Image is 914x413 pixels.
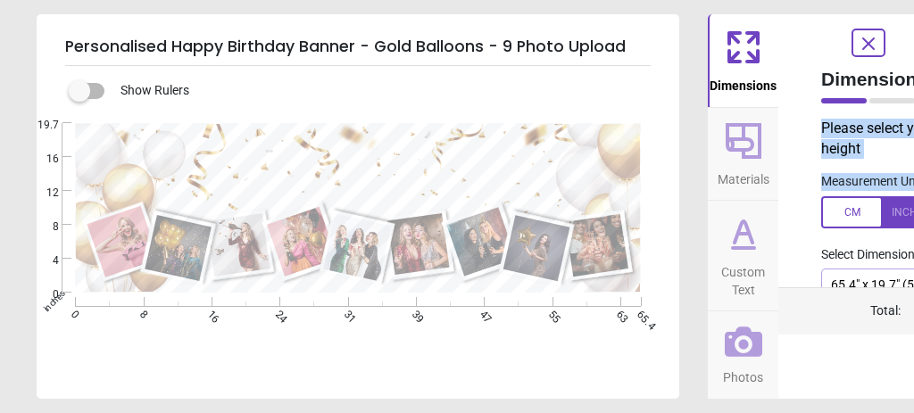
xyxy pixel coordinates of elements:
[65,29,651,66] h5: Personalised Happy Birthday Banner - Gold Balloons - 9 Photo Upload
[25,186,59,201] span: 12
[708,201,778,310] button: Custom Text
[708,108,778,201] button: Materials
[710,255,777,299] span: Custom Text
[79,80,679,102] div: Show Rulers
[25,287,59,302] span: 0
[25,152,59,167] span: 16
[718,162,769,189] span: Materials
[723,360,763,387] span: Photos
[708,311,778,399] button: Photos
[25,118,59,133] span: 19.7
[25,219,59,235] span: 8
[25,253,59,268] span: 4
[708,14,778,107] button: Dimensions
[710,69,777,95] span: Dimensions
